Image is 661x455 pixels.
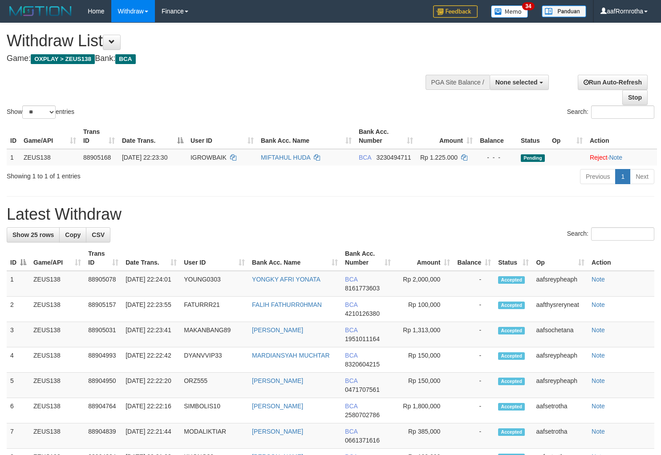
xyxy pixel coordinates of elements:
td: MAKANBANG89 [180,322,248,347]
td: - [454,322,495,347]
a: Note [592,301,605,308]
td: 2 [7,297,30,322]
th: Action [586,124,657,149]
td: 88904993 [85,347,122,373]
span: Accepted [498,428,525,436]
td: [DATE] 22:24:01 [122,271,180,297]
th: Bank Acc. Name: activate to sort column ascending [257,124,355,149]
a: Note [592,352,605,359]
th: User ID: activate to sort column ascending [180,246,248,271]
th: Date Trans.: activate to sort column ascending [122,246,180,271]
span: BCA [345,276,357,283]
td: YOUNG0303 [180,271,248,297]
td: ORZ555 [180,373,248,398]
td: Rp 2,000,000 [394,271,454,297]
td: ZEUS138 [30,373,85,398]
th: Bank Acc. Name: activate to sort column ascending [248,246,341,271]
td: - [454,373,495,398]
th: Status: activate to sort column ascending [495,246,532,271]
td: 1 [7,149,20,165]
td: ZEUS138 [20,149,80,165]
td: ZEUS138 [30,271,85,297]
td: aafsetrotha [532,423,588,449]
a: Reject [590,154,608,161]
h1: Latest Withdraw [7,205,654,223]
input: Search: [591,105,654,119]
td: 88904839 [85,423,122,449]
a: [PERSON_NAME] [252,428,303,435]
th: Trans ID: activate to sort column ascending [80,124,118,149]
th: Status [517,124,548,149]
th: Bank Acc. Number: activate to sort column ascending [355,124,417,149]
span: Accepted [498,302,525,309]
span: Copy 2580702786 to clipboard [345,411,380,419]
a: MIFTAHUL HUDA [261,154,310,161]
span: Accepted [498,327,525,334]
td: - [454,423,495,449]
span: Pending [521,154,545,162]
button: None selected [490,75,549,90]
a: Note [592,428,605,435]
td: [DATE] 22:23:55 [122,297,180,322]
span: BCA [359,154,371,161]
a: YONGKY AFRI YONATA [252,276,320,283]
div: PGA Site Balance / [426,75,490,90]
span: Accepted [498,403,525,411]
span: BCA [345,428,357,435]
th: Action [588,246,654,271]
span: Accepted [498,352,525,360]
th: Amount: activate to sort column ascending [417,124,476,149]
div: Showing 1 to 1 of 1 entries [7,168,269,181]
td: FATURRR21 [180,297,248,322]
td: SIMBOLIS10 [180,398,248,423]
th: Date Trans.: activate to sort column descending [118,124,187,149]
select: Showentries [22,105,56,119]
th: User ID: activate to sort column ascending [187,124,257,149]
span: Copy [65,231,81,238]
span: Copy 8320604215 to clipboard [345,361,380,368]
th: Op: activate to sort column ascending [532,246,588,271]
td: Rp 1,313,000 [394,322,454,347]
td: 88904950 [85,373,122,398]
td: - [454,271,495,297]
td: Rp 100,000 [394,297,454,322]
th: Game/API: activate to sort column ascending [30,246,85,271]
a: [PERSON_NAME] [252,377,303,384]
h1: Withdraw List [7,32,432,50]
th: Amount: activate to sort column ascending [394,246,454,271]
th: Op: activate to sort column ascending [548,124,586,149]
span: Copy 3230494711 to clipboard [377,154,411,161]
td: aafsreypheaph [532,373,588,398]
a: [PERSON_NAME] [252,403,303,410]
a: Next [630,169,654,184]
td: 3 [7,322,30,347]
label: Search: [567,105,654,119]
th: Balance: activate to sort column ascending [454,246,495,271]
span: Accepted [498,378,525,385]
td: ZEUS138 [30,347,85,373]
th: Bank Acc. Number: activate to sort column ascending [341,246,394,271]
td: 1 [7,271,30,297]
td: [DATE] 22:22:20 [122,373,180,398]
span: BCA [115,54,135,64]
th: Balance [476,124,517,149]
span: BCA [345,326,357,334]
th: ID: activate to sort column descending [7,246,30,271]
label: Show entries [7,105,74,119]
td: aafsetrotha [532,398,588,423]
td: - [454,347,495,373]
span: BCA [345,301,357,308]
td: aafthysreryneat [532,297,588,322]
img: MOTION_logo.png [7,4,74,18]
a: Stop [622,90,648,105]
td: - [454,398,495,423]
td: 4 [7,347,30,373]
th: ID [7,124,20,149]
td: aafsochetana [532,322,588,347]
td: [DATE] 22:22:42 [122,347,180,373]
td: [DATE] 22:23:41 [122,322,180,347]
td: ZEUS138 [30,297,85,322]
span: BCA [345,352,357,359]
span: CSV [92,231,105,238]
a: MARDIANSYAH MUCHTAR [252,352,330,359]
